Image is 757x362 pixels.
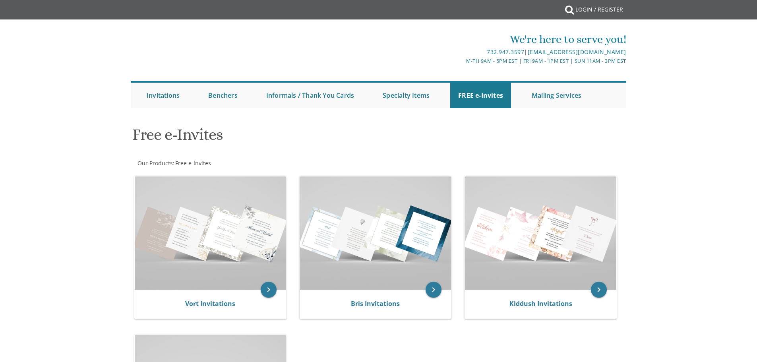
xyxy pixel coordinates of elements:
[137,159,173,167] a: Our Products
[450,83,511,108] a: FREE e-Invites
[174,159,211,167] a: Free e-Invites
[139,83,188,108] a: Invitations
[296,57,626,65] div: M-Th 9am - 5pm EST | Fri 9am - 1pm EST | Sun 11am - 3pm EST
[261,282,277,298] a: keyboard_arrow_right
[528,48,626,56] a: [EMAIL_ADDRESS][DOMAIN_NAME]
[300,176,451,290] img: Bris Invitations
[135,176,286,290] img: Vort Invitations
[200,83,246,108] a: Benchers
[524,83,589,108] a: Mailing Services
[351,299,400,308] a: Bris Invitations
[296,31,626,47] div: We're here to serve you!
[487,48,524,56] a: 732.947.3597
[296,47,626,57] div: |
[132,126,457,149] h1: Free e-Invites
[591,282,607,298] a: keyboard_arrow_right
[375,83,438,108] a: Specialty Items
[258,83,362,108] a: Informals / Thank You Cards
[131,159,379,167] div: :
[185,299,235,308] a: Vort Invitations
[509,299,572,308] a: Kiddush Invitations
[465,176,616,290] img: Kiddush Invitations
[426,282,441,298] a: keyboard_arrow_right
